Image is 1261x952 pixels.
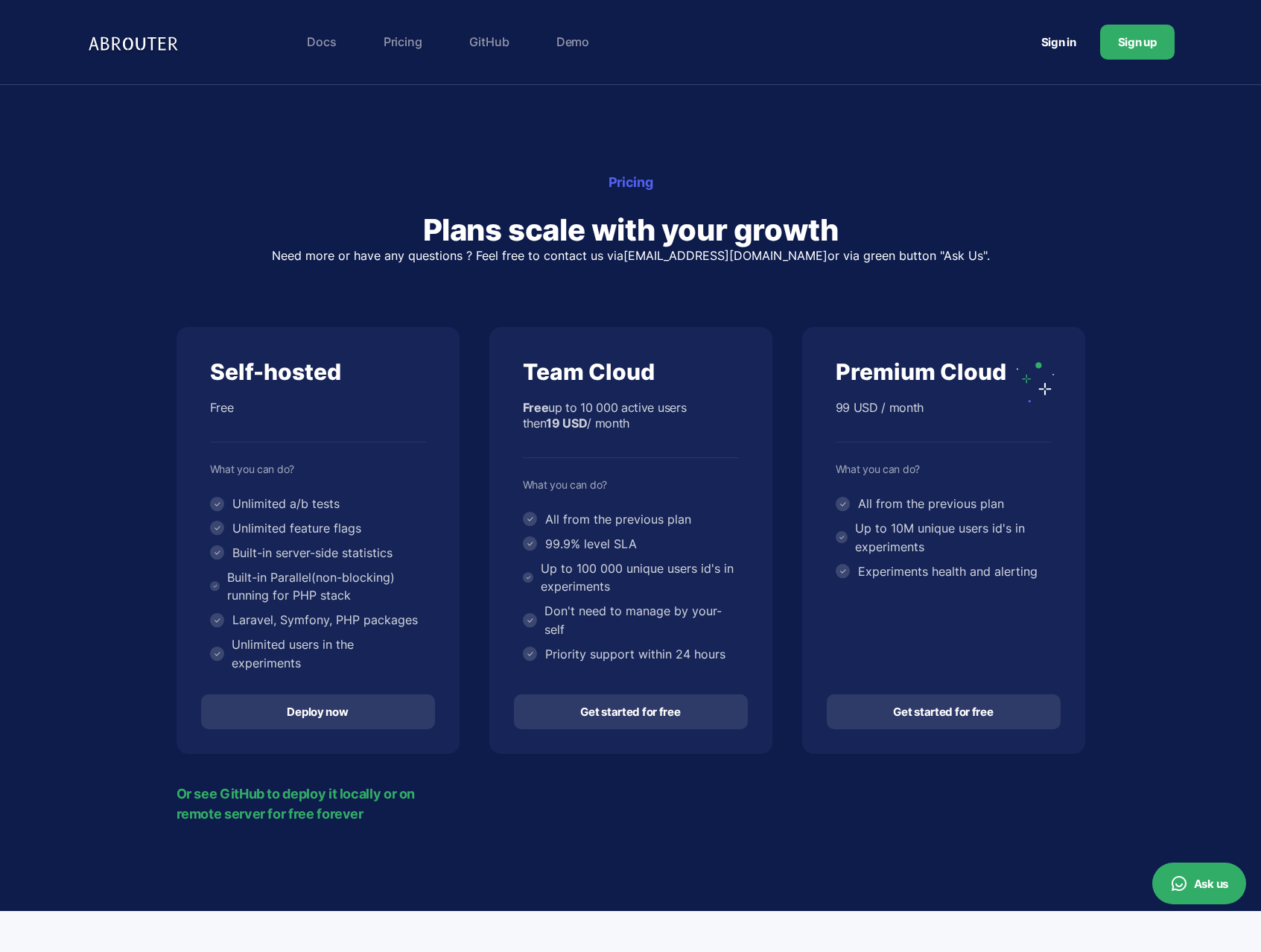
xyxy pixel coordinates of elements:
li: Unlimited users in the experiments [210,635,426,673]
b: 19 USD [546,416,587,431]
li: Up to 100 000 unique users id's in experiments [523,559,739,597]
div: Self-hosted [210,358,426,387]
b: Free [523,400,549,415]
div: What you can do? [210,463,426,476]
a: Sign in [1023,28,1094,56]
img: Logo [87,27,184,57]
div: Pricing [177,172,1085,192]
a: Demo [549,27,597,57]
div: Premium Cloud [836,358,1052,387]
li: 99.9% level SLA [523,535,739,553]
li: Built-in server-side statistics [210,544,426,562]
a: Docs [299,27,343,57]
li: Priority support within 24 hours [523,645,739,664]
div: 99 USD / month [836,400,1052,442]
a: [EMAIL_ADDRESS][DOMAIN_NAME] [623,248,828,263]
li: Unlimited feature flags [210,519,426,538]
a: Or see GitHub to deploy it locally or on remote server for free forever [177,784,460,824]
a: GitHub [462,27,517,57]
a: Deploy now [201,694,435,729]
h2: Plans scale with your growth [177,211,1085,250]
div: What you can do? [836,463,1052,476]
li: Built-in Parallel(non-blocking) running for PHP stack [210,568,426,606]
li: All from the previous plan [836,495,1052,513]
a: Get started for free [827,694,1061,729]
a: Sign up [1100,25,1175,60]
div: What you can do? [523,478,739,492]
li: Up to 10M unique users id's in experiments [836,519,1052,556]
button: Ask us [1152,863,1246,904]
div: up to 10 000 active users then / month [523,400,739,458]
a: Get started for free [514,694,748,729]
li: Unlimited a/b tests [210,495,426,513]
li: Experiments health and alerting [836,562,1052,581]
p: Need more or have any questions ? Feel free to contact us via or via green button "Ask Us". [177,250,1085,261]
li: All from the previous plan [523,510,739,529]
a: Pricing [376,27,430,57]
span: Or see GitHub to deploy it locally or on remote server for free forever [177,784,447,824]
div: Free [210,400,426,442]
li: Laravel, Symfony, PHP packages [210,611,426,629]
div: Team Cloud [523,358,739,387]
li: Don't need to manage by your-self [523,602,739,639]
